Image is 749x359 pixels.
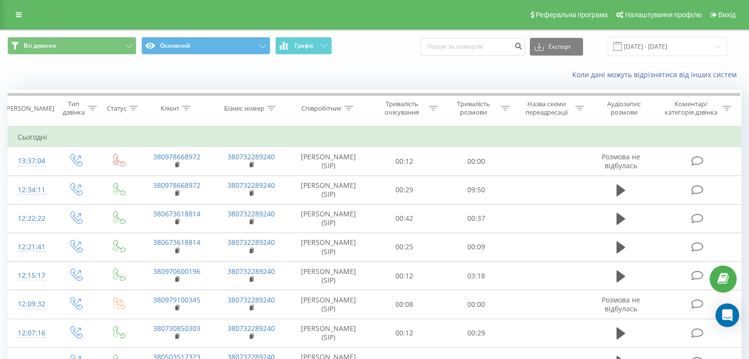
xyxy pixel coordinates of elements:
[421,38,525,56] input: Пошук за номером
[228,152,275,161] a: 380732289240
[7,37,136,55] button: Всі дзвінки
[153,324,200,333] a: 380730850303
[153,295,200,304] a: 380979100345
[224,104,264,113] div: Бізнес номер
[18,266,44,285] div: 12:15:17
[289,319,369,347] td: [PERSON_NAME] (SIP)
[521,100,573,117] div: Назва схеми переадресації
[289,147,369,176] td: [PERSON_NAME] (SIP)
[62,100,85,117] div: Тип дзвінка
[107,104,127,113] div: Статус
[449,100,498,117] div: Тривалість розмови
[718,11,736,19] span: Вихід
[228,209,275,218] a: 380732289240
[18,238,44,257] div: 12:21:41
[369,233,440,261] td: 00:25
[294,42,314,49] span: Графік
[153,180,200,190] a: 380978668972
[289,176,369,204] td: [PERSON_NAME] (SIP)
[228,295,275,304] a: 380732289240
[228,324,275,333] a: 380732289240
[153,152,200,161] a: 380978668972
[440,147,512,176] td: 00:00
[18,295,44,314] div: 12:09:32
[369,290,440,319] td: 00:08
[572,70,742,79] a: Коли дані можуть відрізнятися вiд інших систем
[18,151,44,171] div: 13:37:04
[530,38,583,56] button: Експорт
[228,267,275,276] a: 380732289240
[440,290,512,319] td: 00:00
[153,238,200,247] a: 380673618814
[24,42,56,50] span: Всі дзвінки
[440,319,512,347] td: 00:29
[369,262,440,290] td: 00:12
[289,233,369,261] td: [PERSON_NAME] (SIP)
[228,238,275,247] a: 380732289240
[275,37,332,55] button: Графік
[378,100,427,117] div: Тривалість очікування
[440,204,512,233] td: 00:37
[440,176,512,204] td: 09:50
[4,104,54,113] div: [PERSON_NAME]
[289,204,369,233] td: [PERSON_NAME] (SIP)
[289,262,369,290] td: [PERSON_NAME] (SIP)
[289,290,369,319] td: [PERSON_NAME] (SIP)
[536,11,608,19] span: Реферальна програма
[141,37,270,55] button: Основний
[369,319,440,347] td: 00:12
[716,303,739,327] div: Open Intercom Messenger
[18,180,44,200] div: 12:34:11
[369,204,440,233] td: 00:42
[369,147,440,176] td: 00:12
[369,176,440,204] td: 00:29
[440,233,512,261] td: 00:09
[18,209,44,228] div: 12:22:22
[161,104,179,113] div: Клієнт
[8,127,742,147] td: Сьогодні
[440,262,512,290] td: 03:18
[602,152,640,170] span: Розмова не відбулась
[625,11,702,19] span: Налаштування профілю
[153,267,200,276] a: 380970600196
[595,100,653,117] div: Аудіозапис розмови
[153,209,200,218] a: 380673618814
[228,180,275,190] a: 380732289240
[602,295,640,313] span: Розмова не відбулась
[301,104,342,113] div: Співробітник
[662,100,720,117] div: Коментар/категорія дзвінка
[18,324,44,343] div: 12:07:16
